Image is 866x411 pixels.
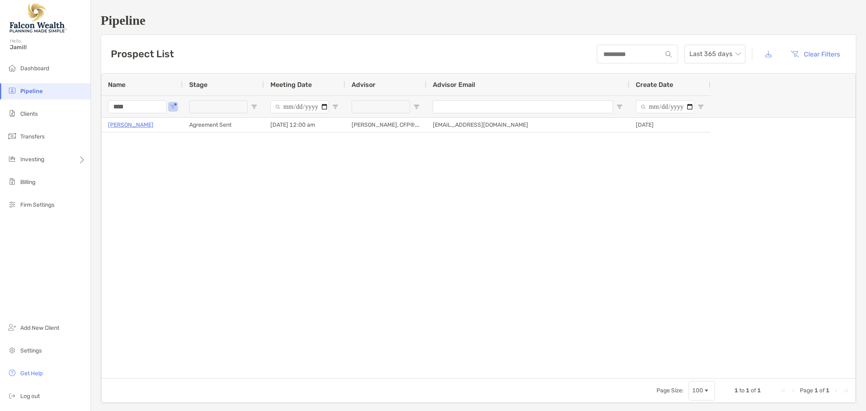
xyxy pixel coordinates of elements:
span: Settings [20,347,42,354]
div: [EMAIL_ADDRESS][DOMAIN_NAME] [426,118,629,132]
h3: Prospect List [111,48,174,60]
span: 1 [746,387,749,394]
img: billing icon [7,177,17,186]
span: Clients [20,110,38,117]
div: Last Page [842,387,849,394]
div: 100 [692,387,703,394]
span: of [819,387,825,394]
input: Create Date Filter Input [636,100,694,113]
button: Open Filter Menu [616,104,623,110]
img: transfers icon [7,131,17,141]
span: Name [108,81,125,89]
div: Previous Page [790,387,797,394]
span: Investing [20,156,44,163]
div: Page Size: [657,387,684,394]
span: Add New Client [20,324,59,331]
img: dashboard icon [7,63,17,73]
span: Transfers [20,133,45,140]
img: add_new_client icon [7,322,17,332]
span: Firm Settings [20,201,54,208]
button: Open Filter Menu [170,104,176,110]
img: clients icon [7,108,17,118]
span: Stage [189,81,207,89]
img: pipeline icon [7,86,17,95]
span: 1 [826,387,829,394]
img: firm-settings icon [7,199,17,209]
button: Open Filter Menu [251,104,257,110]
button: Open Filter Menu [332,104,339,110]
img: get-help icon [7,368,17,378]
span: Dashboard [20,65,49,72]
span: Get Help [20,370,43,377]
span: 1 [734,387,738,394]
div: First Page [780,387,787,394]
span: Jamil! [10,44,86,51]
button: Open Filter Menu [413,104,420,110]
div: [DATE] [629,118,711,132]
div: [DATE] 12:00 am [264,118,345,132]
img: settings icon [7,345,17,355]
h1: Pipeline [101,13,856,28]
span: Create Date [636,81,673,89]
button: Clear Filters [784,45,846,63]
span: Advisor Email [433,81,475,89]
span: Page [800,387,813,394]
span: Pipeline [20,88,43,95]
span: to [739,387,745,394]
input: Meeting Date Filter Input [270,100,329,113]
span: Last 365 days [689,45,741,63]
input: Advisor Email Filter Input [433,100,613,113]
span: 1 [814,387,818,394]
span: Billing [20,179,35,186]
div: Next Page [833,387,839,394]
button: Open Filter Menu [698,104,704,110]
span: Meeting Date [270,81,312,89]
span: 1 [757,387,761,394]
input: Name Filter Input [108,100,166,113]
span: of [751,387,756,394]
div: [PERSON_NAME], CFP®, CFA® [345,118,426,132]
span: Advisor [352,81,376,89]
a: [PERSON_NAME] [108,120,153,130]
img: investing icon [7,154,17,164]
img: logout icon [7,391,17,400]
div: Page Size [689,381,715,400]
img: Falcon Wealth Planning Logo [10,3,67,32]
div: Agreement Sent [183,118,264,132]
span: Log out [20,393,40,400]
img: input icon [665,51,672,57]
